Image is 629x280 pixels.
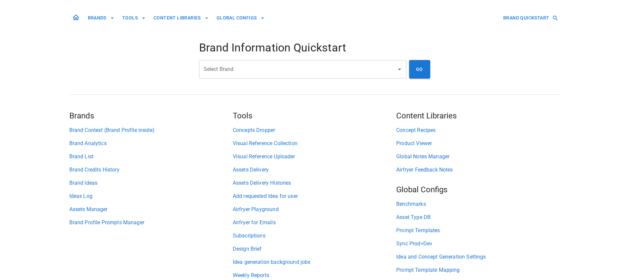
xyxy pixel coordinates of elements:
a: Airfryer Feedback Notes [396,166,560,174]
a: Brand Credits History [69,166,233,174]
button: GO [409,60,430,78]
a: Benchmarks [396,200,560,208]
a: Idea generation background jobs [233,258,396,266]
button: GLOBAL CONFIGS [214,12,267,24]
a: Design Brief [233,245,396,253]
a: Airfryer Playground [233,205,396,213]
h5: Global Configs [396,184,560,195]
a: Assets Manager [69,205,233,213]
a: Brand Context (Brand Profile inside) [69,126,233,134]
a: Brand Ideas [69,179,233,187]
a: Prompt Template Mapping [396,266,560,274]
a: Weekly Reports [233,271,396,279]
a: Assets Delivery Histories [233,179,396,187]
a: Prompt Templates [396,227,560,234]
a: Product Viewer [396,140,560,147]
a: Assets Delivery [233,166,396,174]
button: BRAND QUICKSTART [501,12,560,24]
a: Brand List [69,153,233,161]
a: Brand Analytics [69,140,233,147]
a: Visual Reference Uploader [233,153,396,161]
a: Subscriptions [233,232,396,240]
a: Brand Profile Prompts Manager [69,219,233,227]
button: Open [395,65,404,74]
a: Ideas Log [69,192,233,200]
a: Global Notes Manager [396,153,560,161]
h5: Brands [69,110,233,121]
a: Concept Recipes [396,126,560,134]
h5: Tools [233,110,396,121]
a: Airfryer for Emails [233,219,396,227]
a: Visual Reference Collection [233,140,396,147]
button: TOOLS [120,12,148,24]
h5: Content Libraries [396,110,560,121]
a: Asset Type DB [396,213,560,221]
a: Idea and Concept Generation Settings [396,253,560,261]
h4: Brand Information Quickstart [199,41,430,55]
a: Add requested Idea for user [233,192,396,200]
button: BRANDS [85,12,117,24]
a: Concepts Dropper [233,126,396,134]
a: Sync Prod>Dev [396,240,560,248]
button: CONTENT LIBRARIES [151,12,211,24]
